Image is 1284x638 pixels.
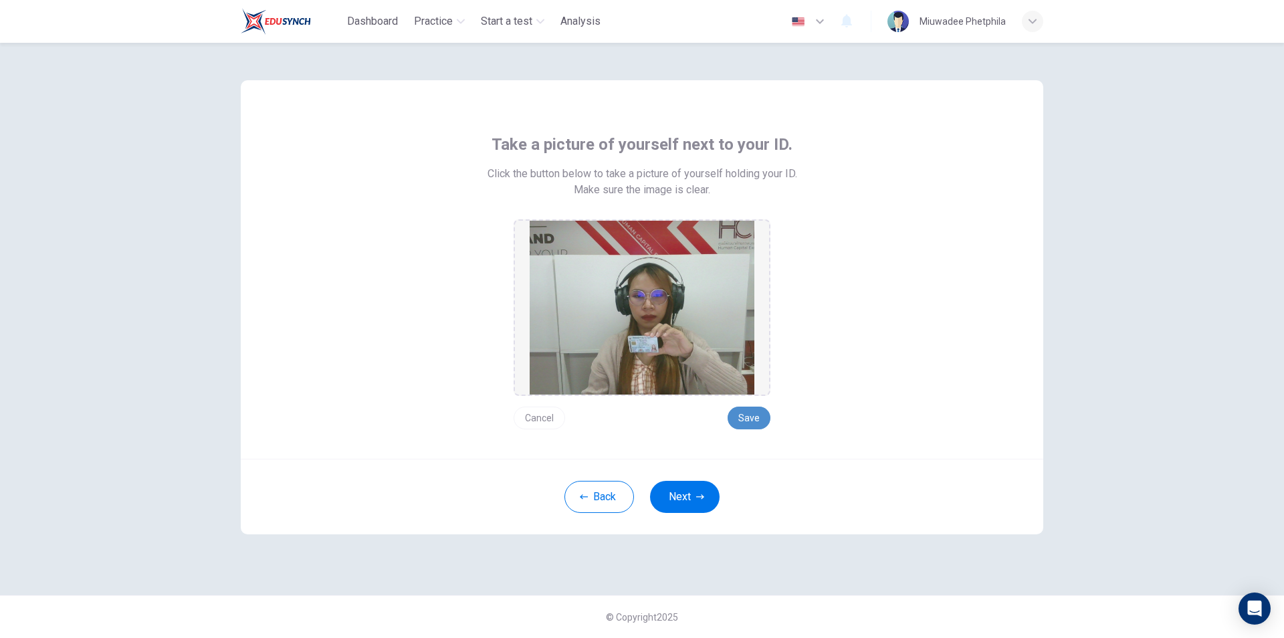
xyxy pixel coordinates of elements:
button: Back [564,481,634,513]
span: Dashboard [347,13,398,29]
img: Profile picture [887,11,909,32]
span: Start a test [481,13,532,29]
div: Open Intercom Messenger [1239,593,1271,625]
button: Cancel [514,407,565,429]
button: Next [650,481,720,513]
button: Start a test [475,9,550,33]
button: Dashboard [342,9,403,33]
span: Click the button below to take a picture of yourself holding your ID. [488,166,797,182]
button: Analysis [555,9,606,33]
button: Practice [409,9,470,33]
button: Save [728,407,770,429]
img: en [790,17,807,27]
span: Practice [414,13,453,29]
img: Train Test logo [241,8,311,35]
a: Train Test logo [241,8,342,35]
span: Analysis [560,13,601,29]
span: © Copyright 2025 [606,612,678,623]
span: Take a picture of yourself next to your ID. [492,134,792,155]
div: Miuwadee Phetphila [920,13,1006,29]
img: preview screemshot [530,221,754,395]
span: Make sure the image is clear. [574,182,710,198]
